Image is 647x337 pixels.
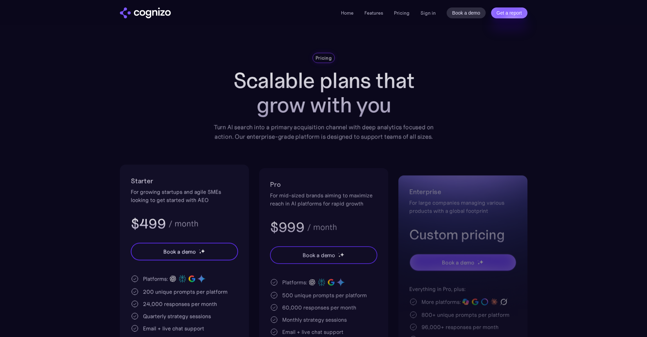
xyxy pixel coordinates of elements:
[143,275,168,283] div: Platforms:
[143,312,211,320] div: Quarterly strategy sessions
[338,253,339,254] img: star
[491,7,527,18] a: Get a report
[270,179,377,190] h2: Pro
[163,248,196,256] div: Book a demo
[302,251,335,259] div: Book a demo
[282,303,356,312] div: 60,000 responses per month
[282,291,367,299] div: 500 unique prompts per platform
[282,328,343,336] div: Email + live chat support
[168,220,198,228] div: / month
[394,10,410,16] a: Pricing
[209,123,438,142] div: Turn AI search into a primary acquisition channel with deep analytics focused on action. Our ente...
[131,215,166,233] h3: $499
[131,176,238,187] h2: Starter
[421,298,461,306] div: More platforms:
[282,316,347,324] div: Monthly strategy sessions
[409,226,517,243] h3: Custom pricing
[409,253,517,271] a: Book a demostarstarstar
[341,10,354,16] a: Home
[209,68,438,117] h1: Scalable plans that grow with you
[409,186,517,197] h2: Enterprise
[199,252,201,254] img: star
[200,249,205,253] img: star
[420,9,436,17] a: Sign in
[120,7,171,18] img: cognizo logo
[143,300,217,308] div: 24,000 responses per month
[199,249,200,250] img: star
[442,258,474,266] div: Book a demo
[143,288,228,296] div: 200 unique prompts per platform
[270,191,377,208] div: For mid-sized brands aiming to maximize reach in AI platforms for rapid growth
[270,246,377,264] a: Book a demostarstarstar
[131,188,238,204] div: For growing startups and agile SMEs looking to get started with AEO
[409,285,517,293] div: Everything in Pro, plus:
[307,223,337,231] div: / month
[477,260,478,261] img: star
[409,198,517,215] div: For large companies managing various products with a global footprint
[120,7,171,18] a: home
[479,260,483,264] img: star
[143,324,204,333] div: Email + live chat support
[270,218,304,236] h3: $999
[421,323,499,331] div: 96,000+ responses per month
[131,243,238,261] a: Book a demostarstarstar
[316,54,332,61] div: Pricing
[477,262,480,265] img: star
[421,311,509,319] div: 800+ unique prompts per platform
[338,255,340,258] img: star
[364,10,383,16] a: Features
[447,7,486,18] a: Book a demo
[282,278,307,286] div: Platforms:
[340,252,344,257] img: star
